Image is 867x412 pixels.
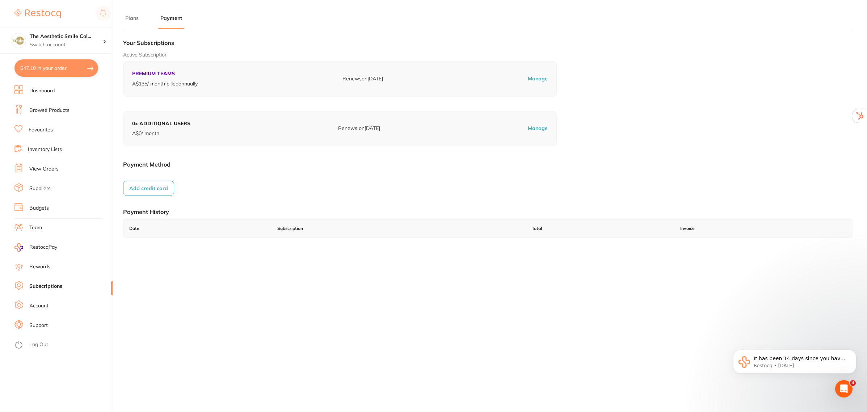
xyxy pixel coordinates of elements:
[29,107,70,114] a: Browse Products
[14,59,98,77] button: $47.10 in your order
[526,220,674,237] td: Total
[132,130,190,137] p: A$ 0 / month
[338,125,380,132] p: Renews on [DATE]
[29,263,50,270] a: Rewards
[14,9,61,18] img: Restocq Logo
[674,220,852,237] td: Invoice
[30,33,103,40] h4: The Aesthetic Smile Collective
[132,120,190,127] p: 0 x ADDITIONAL USERS
[123,39,853,46] h1: Your Subscriptions
[722,335,867,392] iframe: Intercom notifications message
[29,283,62,290] a: Subscriptions
[29,244,57,251] span: RestocqPay
[30,41,103,49] p: Switch account
[132,70,198,77] p: PREMIUM TEAMS
[528,125,548,132] p: Manage
[272,220,526,237] td: Subscription
[123,161,853,168] h1: Payment Method
[123,220,272,237] td: Date
[29,341,48,348] a: Log Out
[158,15,184,22] button: Payment
[28,146,62,153] a: Inventory Lists
[14,243,23,252] img: RestocqPay
[29,302,49,310] a: Account
[11,33,26,48] img: The Aesthetic Smile Collective
[29,165,59,173] a: View Orders
[528,75,548,83] p: Manage
[850,380,856,386] span: 4
[342,75,383,83] p: Renews on [DATE]
[29,224,42,231] a: Team
[29,185,51,192] a: Suppliers
[835,380,853,398] iframe: Intercom live chat
[14,5,61,22] a: Restocq Logo
[14,339,110,351] button: Log Out
[123,51,853,59] p: Active Subscription
[29,322,48,329] a: Support
[29,126,53,134] a: Favourites
[29,87,55,94] a: Dashboard
[132,80,198,88] p: A$ 135 / month billed annually
[123,181,174,196] button: Add credit card
[29,205,49,212] a: Budgets
[123,208,853,215] h1: Payment History
[123,15,141,22] button: Plans
[14,243,57,252] a: RestocqPay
